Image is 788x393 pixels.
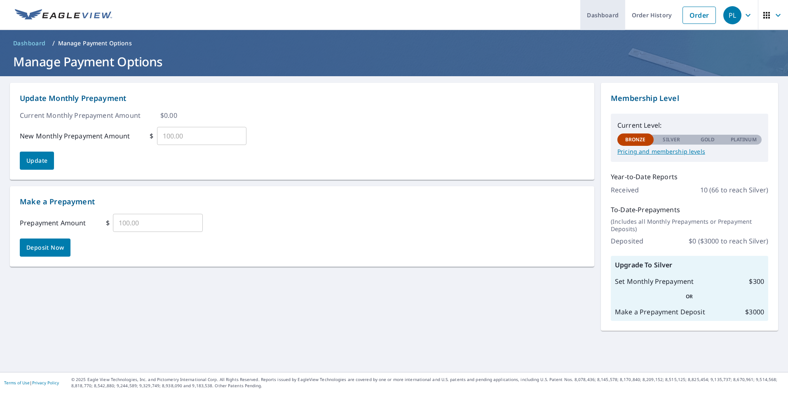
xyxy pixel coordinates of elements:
[20,239,70,257] button: Deposit Now
[663,136,680,143] p: Silver
[701,136,715,143] p: Gold
[689,236,768,246] p: $ 0 ($3000 to reach Silver)
[682,7,716,24] a: Order
[20,110,141,120] p: Current Monthly Prepayment Amount
[71,377,784,389] p: © 2025 Eagle View Technologies, Inc. and Pictometry International Corp. All Rights Reserved. Repo...
[32,380,59,386] a: Privacy Policy
[617,148,762,155] a: Pricing and membership levels
[731,136,757,143] p: Platinum
[106,218,110,228] p: $
[58,39,132,47] p: Manage Payment Options
[52,38,55,48] li: /
[160,110,177,120] p: $ 0.00
[20,131,130,141] p: New Monthly Prepayment Amount
[615,276,694,286] p: Set Monthly Prepayment
[10,37,778,50] nav: breadcrumb
[611,236,643,246] p: Deposited
[26,243,64,253] span: Deposit Now
[113,211,203,234] input: 100.00
[611,172,768,182] p: Year-to-Date Reports
[20,196,584,207] p: Make a Prepayment
[611,218,768,233] p: (Includes all Monthly Prepayments or Prepayment Deposits)
[615,260,764,270] p: Upgrade To Silver
[4,380,30,386] a: Terms of Use
[723,6,741,24] div: PL
[13,39,46,47] span: Dashboard
[617,120,762,130] p: Current Level:
[10,37,49,50] a: Dashboard
[745,307,764,317] p: $ 3000
[615,307,705,317] p: Make a Prepayment Deposit
[625,136,646,143] p: Bronze
[611,205,768,215] p: To-Date-Prepayments
[749,276,764,286] p: $ 300
[611,93,768,104] p: Membership Level
[26,156,47,166] span: Update
[20,152,54,170] button: Update
[20,93,584,104] p: Update Monthly Prepayment
[157,124,247,147] input: 100.00
[15,9,112,21] img: EV Logo
[611,185,639,195] p: Received
[700,185,768,195] p: 10 (66 to reach Silver)
[10,53,778,70] h1: Manage Payment Options
[20,218,86,228] p: Prepayment Amount
[615,293,764,300] p: OR
[4,380,59,385] p: |
[150,131,153,141] p: $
